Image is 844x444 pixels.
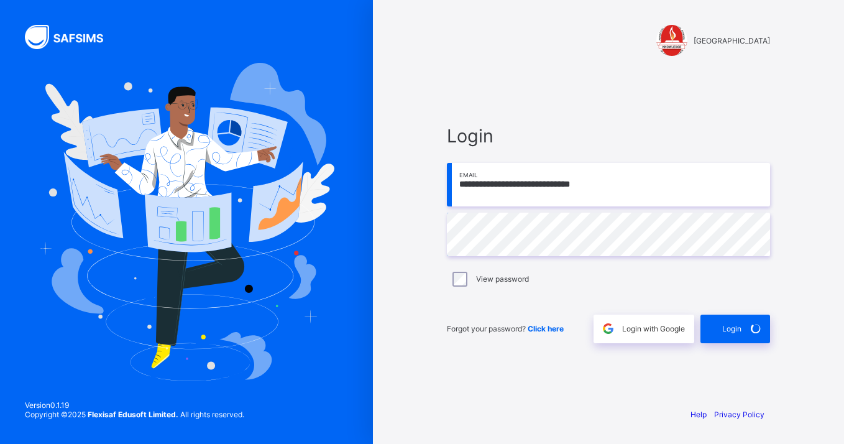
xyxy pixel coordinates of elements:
[722,324,741,333] span: Login
[690,410,707,419] a: Help
[25,410,244,419] span: Copyright © 2025 All rights reserved.
[714,410,764,419] a: Privacy Policy
[447,324,564,333] span: Forgot your password?
[476,274,529,284] label: View password
[39,63,334,381] img: Hero Image
[622,324,685,333] span: Login with Google
[25,400,244,410] span: Version 0.1.19
[528,324,564,333] a: Click here
[447,125,770,147] span: Login
[88,410,178,419] strong: Flexisaf Edusoft Limited.
[694,36,770,45] span: [GEOGRAPHIC_DATA]
[601,321,615,336] img: google.396cfc9801f0270233282035f929180a.svg
[25,25,118,49] img: SAFSIMS Logo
